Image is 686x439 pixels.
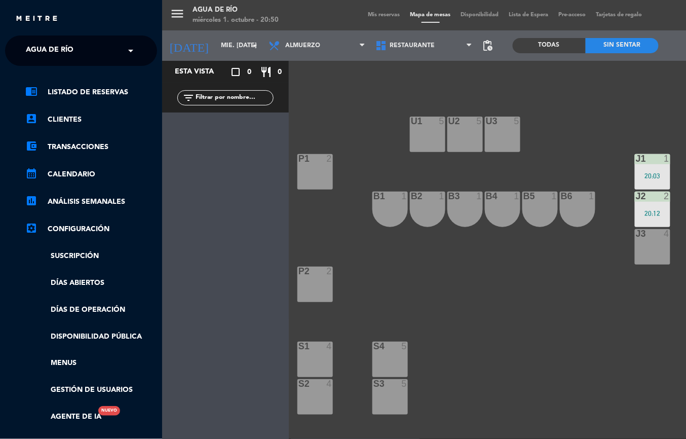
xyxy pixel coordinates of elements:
a: Gestión de usuarios [25,384,157,396]
span: 0 [247,66,251,78]
i: assessment [25,195,37,207]
a: Menus [25,357,157,369]
i: account_box [25,113,37,125]
a: chrome_reader_modeListado de Reservas [25,86,157,98]
a: Días abiertos [25,277,157,289]
div: Esta vista [167,66,235,78]
span: Agua de río [26,40,73,61]
i: crop_square [230,66,242,78]
i: restaurant [260,66,272,78]
img: MEITRE [15,15,58,23]
span: 0 [278,66,282,78]
a: assessmentANÁLISIS SEMANALES [25,196,157,208]
i: calendar_month [25,167,37,179]
input: Filtrar por nombre... [195,92,273,103]
div: Nuevo [98,406,120,416]
a: Días de Operación [25,304,157,316]
i: account_balance_wallet [25,140,37,152]
i: settings_applications [25,222,37,234]
a: Disponibilidad pública [25,331,157,343]
a: account_balance_walletTransacciones [25,141,157,153]
a: calendar_monthCalendario [25,168,157,180]
a: Agente de IANuevo [25,411,101,423]
a: account_boxClientes [25,114,157,126]
a: Suscripción [25,250,157,262]
a: Configuración [25,223,157,235]
i: filter_list [182,92,195,104]
i: chrome_reader_mode [25,85,37,97]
